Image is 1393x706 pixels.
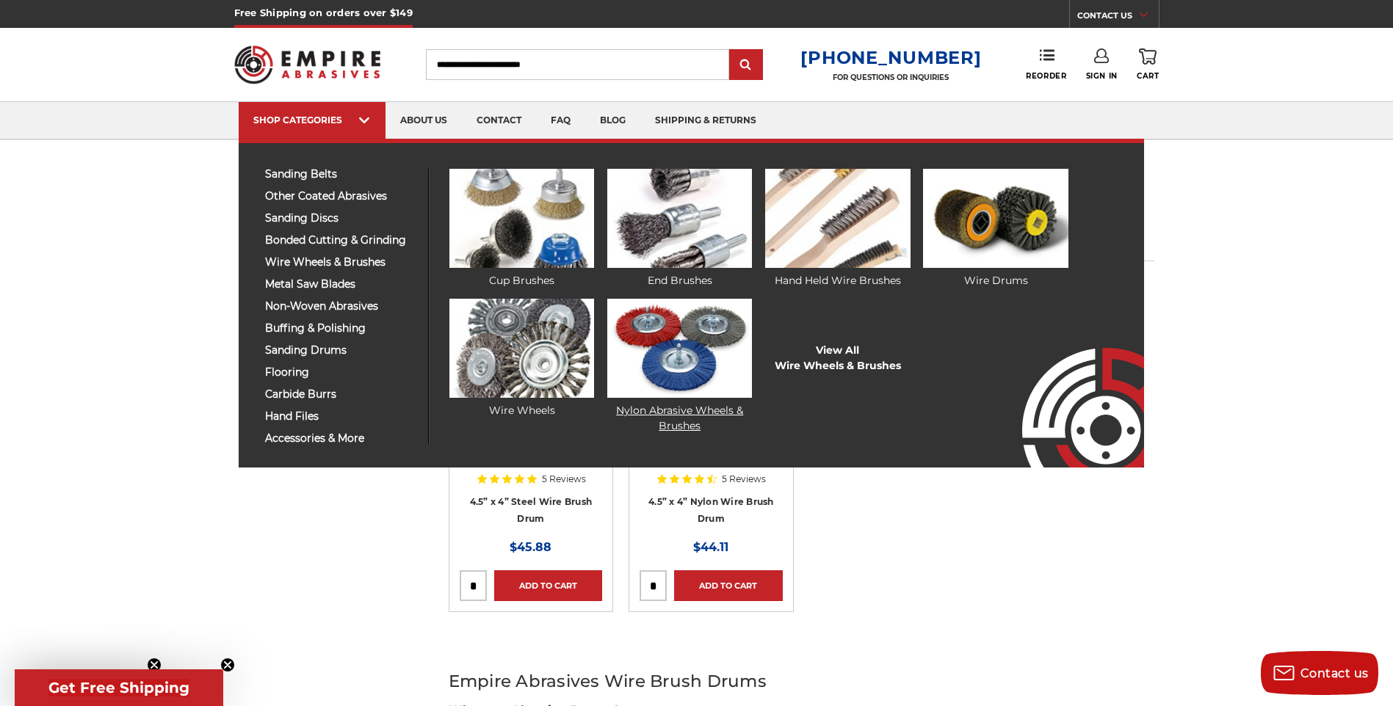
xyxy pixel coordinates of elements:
a: Wire Wheels [449,299,594,418]
a: Hand Held Wire Brushes [765,169,910,288]
a: End Brushes [607,169,752,288]
h2: Empire Abrasives Wire Brush Drums [449,669,1154,694]
img: Nylon Abrasive Wheels & Brushes [607,299,752,398]
span: Cart [1137,71,1159,81]
a: Add to Cart [494,570,602,601]
span: Get Free Shipping [48,679,189,696]
a: Wire Drums [923,169,1068,288]
a: Add to Cart [674,570,782,601]
img: End Brushes [607,169,752,268]
span: metal saw blades [265,279,417,290]
span: bonded cutting & grinding [265,235,417,246]
img: Empire Abrasives [234,36,381,93]
img: Cup Brushes [449,169,594,268]
a: shipping & returns [640,102,771,139]
span: $44.11 [693,540,728,554]
a: Cart [1137,48,1159,81]
a: CONTACT US [1077,7,1159,28]
a: [PHONE_NUMBER] [800,47,981,68]
button: Close teaser [220,658,235,672]
span: accessories & more [265,433,417,444]
span: non-woven abrasives [265,301,417,312]
img: Hand Held Wire Brushes [765,169,910,268]
div: SHOP CATEGORIES [253,114,371,125]
img: Wire Wheels [449,299,594,398]
button: Close teaser [147,658,162,672]
a: blog [585,102,640,139]
span: buffing & polishing [265,323,417,334]
a: faq [536,102,585,139]
img: Empire Abrasives Logo Image [996,305,1144,467]
span: sanding belts [265,169,417,180]
a: Nylon Abrasive Wheels & Brushes [607,299,752,434]
div: Get Free ShippingClose teaser [15,669,223,706]
a: 4.5” x 4” Steel Wire Brush Drum [470,496,593,524]
a: View AllWire Wheels & Brushes [775,343,901,374]
a: Reorder [1026,48,1066,80]
span: Contact us [1300,666,1369,680]
span: 5 Reviews [542,475,586,484]
span: carbide burrs [265,389,417,400]
a: contact [462,102,536,139]
span: flooring [265,367,417,378]
span: wire wheels & brushes [265,257,417,268]
span: sanding drums [265,345,417,356]
span: hand files [265,411,417,422]
input: Submit [731,51,761,80]
span: sanding discs [265,213,417,224]
a: about us [386,102,462,139]
a: 4.5” x 4” Nylon Wire Brush Drum [648,496,774,524]
span: $45.88 [510,540,551,554]
span: Reorder [1026,71,1066,81]
span: 5 Reviews [722,475,766,484]
span: other coated abrasives [265,191,417,202]
img: Wire Drums [923,169,1068,268]
button: Contact us [1261,651,1378,695]
a: Cup Brushes [449,169,594,288]
span: Sign In [1086,71,1118,81]
p: FOR QUESTIONS OR INQUIRIES [800,73,981,82]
